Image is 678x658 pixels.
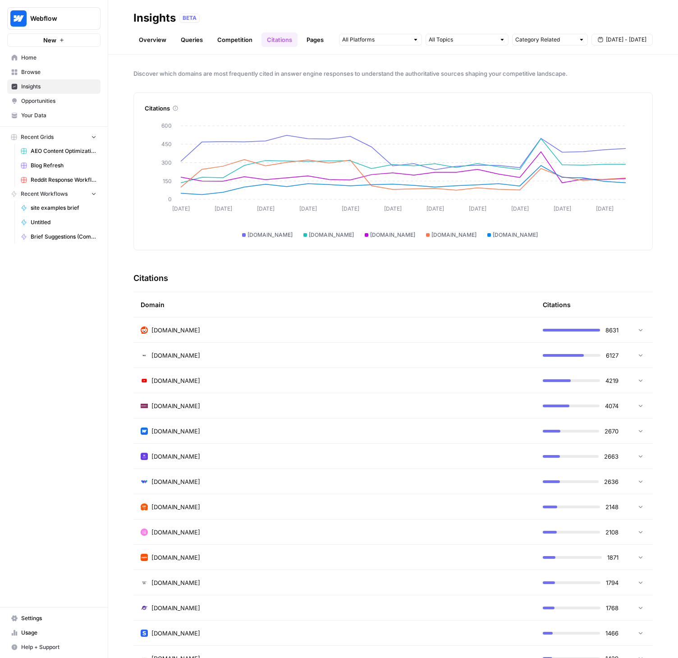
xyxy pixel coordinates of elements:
[141,604,148,612] img: 4qwkr8rttgs2fhaujrdef6xhwqug
[431,231,476,239] span: [DOMAIN_NAME]
[17,230,101,244] a: Brief Suggestions (Competitive Gap Analysis)
[7,33,101,47] button: New
[7,7,101,30] button: Workspace: Webflow
[7,130,101,144] button: Recent Grids
[31,218,96,226] span: Untitled
[342,205,359,212] tspan: [DATE]
[141,402,148,410] img: y5hk4m7cp4gnj957sxrkigk8kvf4
[604,452,618,461] span: 2663
[175,32,208,47] a: Queries
[7,626,101,640] a: Usage
[31,204,96,212] span: site examples brief
[605,376,618,385] span: 4219
[151,351,200,360] span: [DOMAIN_NAME]
[7,79,101,94] a: Insights
[7,187,101,201] button: Recent Workflows
[151,401,200,410] span: [DOMAIN_NAME]
[493,231,538,239] span: [DOMAIN_NAME]
[151,376,200,385] span: [DOMAIN_NAME]
[606,351,618,360] span: 6127
[141,327,148,334] img: m2cl2pnoess66jx31edqk0jfpcfn
[21,97,96,105] span: Opportunities
[151,578,200,587] span: [DOMAIN_NAME]
[133,272,168,285] h3: Citations
[511,205,529,212] tspan: [DATE]
[212,32,258,47] a: Competition
[133,11,176,25] div: Insights
[7,640,101,654] button: Help + Support
[21,133,54,141] span: Recent Grids
[141,579,148,586] img: vm3p9xuvjyp37igu3cuc8ys7u6zv
[10,10,27,27] img: Webflow Logo
[7,65,101,79] a: Browse
[215,205,232,212] tspan: [DATE]
[21,83,96,91] span: Insights
[7,51,101,65] a: Home
[21,643,96,651] span: Help + Support
[141,630,148,637] img: n50rgo1lb2fq3zm6hawvfhnz2wqs
[151,477,200,486] span: [DOMAIN_NAME]
[261,32,298,47] a: Citations
[133,32,172,47] a: Overview
[141,377,148,384] img: 0zkdcw4f2if10gixueqlxn0ffrb2
[168,196,172,202] tspan: 0
[384,205,402,212] tspan: [DATE]
[7,611,101,626] a: Settings
[543,292,571,317] div: Citations
[605,629,618,638] span: 1466
[257,205,275,212] tspan: [DATE]
[145,104,641,113] div: Citations
[469,205,486,212] tspan: [DATE]
[21,614,96,622] span: Settings
[7,108,101,123] a: Your Data
[141,428,148,435] img: a1pu3e9a4sjoov2n4mw66knzy8l8
[21,111,96,120] span: Your Data
[31,176,96,184] span: Reddit Response Workflow Grid
[141,292,528,317] div: Domain
[151,603,200,612] span: [DOMAIN_NAME]
[151,629,200,638] span: [DOMAIN_NAME]
[605,528,618,537] span: 2108
[606,603,618,612] span: 1768
[21,54,96,62] span: Home
[299,205,317,212] tspan: [DATE]
[605,326,618,335] span: 8631
[161,141,172,147] tspan: 450
[605,401,618,410] span: 4074
[141,453,148,460] img: mc2xtnjh50p3z9kchb9wscysiqml
[141,352,148,359] img: i4x52ilb2nzb0yhdjpwfqj6p8htt
[426,205,444,212] tspan: [DATE]
[141,478,148,485] img: 6wv2noxv5oncgut0ck220165xk2g
[141,529,148,536] img: cveogz2vc9mhxl9prihor3tlky4v
[43,36,56,45] span: New
[596,205,614,212] tspan: [DATE]
[17,215,101,230] a: Untitled
[370,231,415,239] span: [DOMAIN_NAME]
[172,205,190,212] tspan: [DATE]
[31,161,96,170] span: Blog Refresh
[17,144,101,158] a: AEO Content Optimizations Grid
[7,94,101,108] a: Opportunities
[309,231,354,239] span: [DOMAIN_NAME]
[604,477,618,486] span: 2636
[554,205,571,212] tspan: [DATE]
[163,178,172,184] tspan: 150
[515,35,575,44] input: Category Related
[141,503,148,511] img: 20rcpksscj215tdlsc6u0515iqmx
[301,32,329,47] a: Pages
[606,36,646,44] span: [DATE] - [DATE]
[17,201,101,215] a: site examples brief
[21,629,96,637] span: Usage
[141,554,148,561] img: 8scb49tlb2vriaw9mclg8ae1t35j
[429,35,495,44] input: All Topics
[21,68,96,76] span: Browse
[605,427,618,436] span: 2670
[605,502,618,511] span: 2148
[342,35,409,44] input: All Platforms
[247,231,293,239] span: [DOMAIN_NAME]
[30,14,85,23] span: Webflow
[179,14,200,23] div: BETA
[17,173,101,187] a: Reddit Response Workflow Grid
[21,190,68,198] span: Recent Workflows
[161,122,172,129] tspan: 600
